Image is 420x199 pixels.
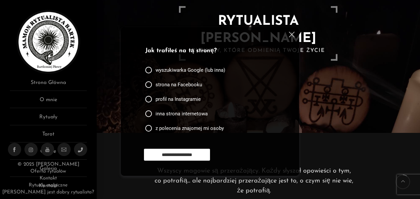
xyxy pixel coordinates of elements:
a: O mnie [10,96,87,108]
span: wyszukiwarka Google (lub inna) [156,67,225,73]
a: Rytuały magiczne [29,183,68,188]
span: strona na Facebooku [156,81,202,88]
a: Strona Główna [10,79,87,91]
a: Oferta rytuałów [30,169,66,174]
span: profil na Instagramie [156,96,201,102]
a: [PERSON_NAME] jest dobry rytualista? [2,190,94,195]
a: Rytuały [10,113,87,125]
span: inna strona internetowa [156,110,208,117]
p: Jak trafiłeś na tą stronę? [145,47,272,56]
a: Kontakt [40,176,57,181]
span: z polecenia znajomej mi osoby [156,125,224,132]
img: cross.svg [289,32,295,37]
p: Wszyscy magowie są przerażający. Każdy słyszał opowieści o tym, co potrafią... ale najbardziej pr... [154,166,354,196]
img: Rytualista Bartek [17,10,80,74]
a: Tarot [10,130,87,142]
h1: RYTUALISTA [PERSON_NAME] [186,13,331,47]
